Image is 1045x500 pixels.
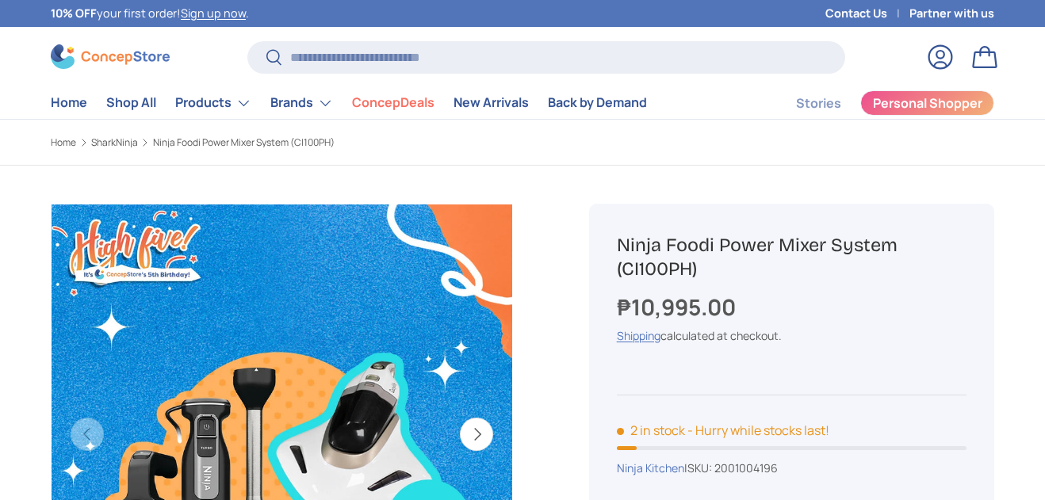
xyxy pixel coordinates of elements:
p: - Hurry while stocks last! [687,422,829,439]
a: Contact Us [825,5,909,22]
a: Brands [270,87,333,119]
a: Stories [796,88,841,119]
a: Back by Demand [548,87,647,118]
nav: Secondary [758,87,994,119]
img: ConcepStore [51,44,170,69]
a: Ninja Foodi Power Mixer System (CI100PH) [153,138,335,147]
a: Home [51,138,76,147]
summary: Brands [261,87,343,119]
a: Products [175,87,251,119]
a: Shipping [617,328,660,343]
span: SKU: [687,460,712,475]
nav: Breadcrumbs [51,135,551,150]
a: Sign up now [181,6,246,21]
div: calculated at checkout. [617,327,967,344]
summary: Products [166,87,261,119]
a: Personal Shopper [860,90,994,116]
a: SharkNinja [91,138,138,147]
p: your first order! . [51,5,249,22]
a: Ninja Kitchen [617,460,684,475]
h1: Ninja Foodi Power Mixer System (CI100PH) [617,233,967,281]
a: ConcepDeals [352,87,434,118]
a: Partner with us [909,5,994,22]
strong: ₱10,995.00 [617,292,740,322]
a: Shop All [106,87,156,118]
span: Personal Shopper [873,97,982,109]
span: 2 in stock [617,422,685,439]
a: New Arrivals [454,87,529,118]
a: Home [51,87,87,118]
nav: Primary [51,87,647,119]
strong: 10% OFF [51,6,97,21]
span: 2001004196 [714,460,778,475]
span: | [684,460,778,475]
